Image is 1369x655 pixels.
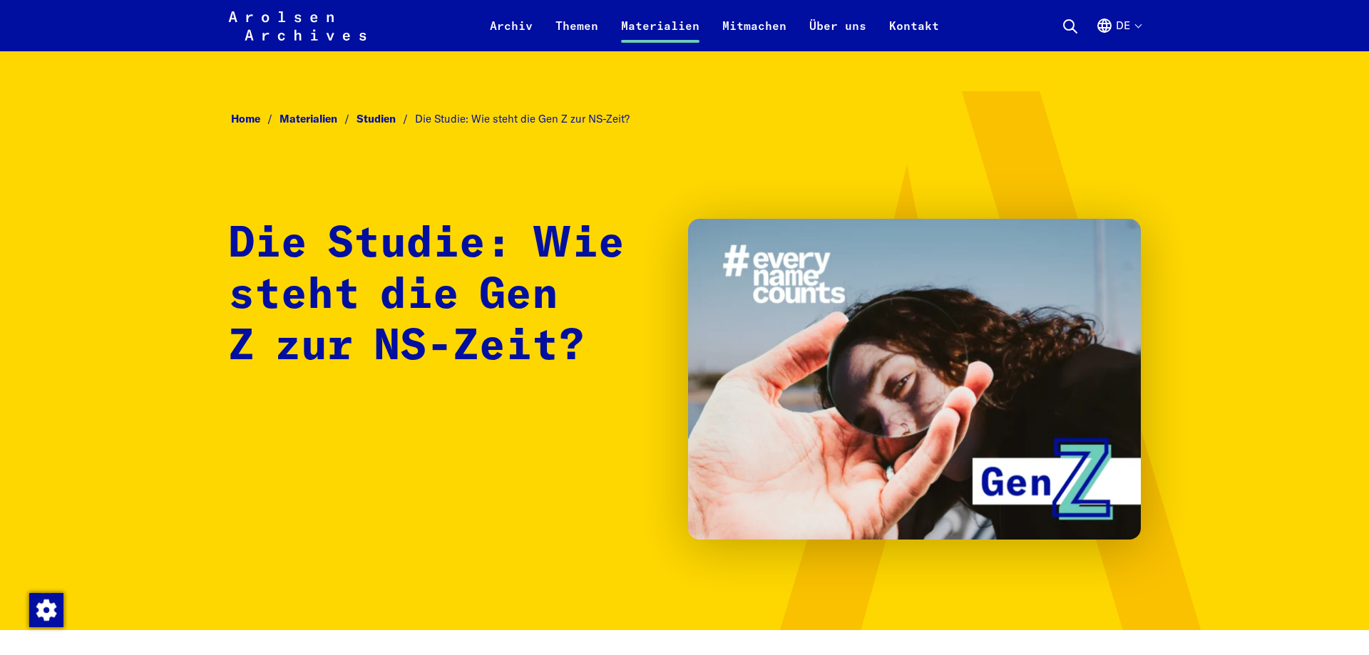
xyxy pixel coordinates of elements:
[29,593,63,627] img: Zustimmung ändern
[228,219,660,373] h1: Die Studie: Wie steht die Gen Z zur NS-Zeit?
[280,112,357,125] a: Materialien
[478,9,950,43] nav: Primär
[711,17,798,51] a: Mitmachen
[610,17,711,51] a: Materialien
[357,112,415,125] a: Studien
[231,112,280,125] a: Home
[878,17,950,51] a: Kontakt
[415,112,630,125] span: Die Studie: Wie steht die Gen Z zur NS-Zeit?
[544,17,610,51] a: Themen
[1096,17,1141,51] button: Deutsch, Sprachauswahl
[29,592,63,626] div: Zustimmung ändern
[228,108,1141,130] nav: Breadcrumb
[478,17,544,51] a: Archiv
[798,17,878,51] a: Über uns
